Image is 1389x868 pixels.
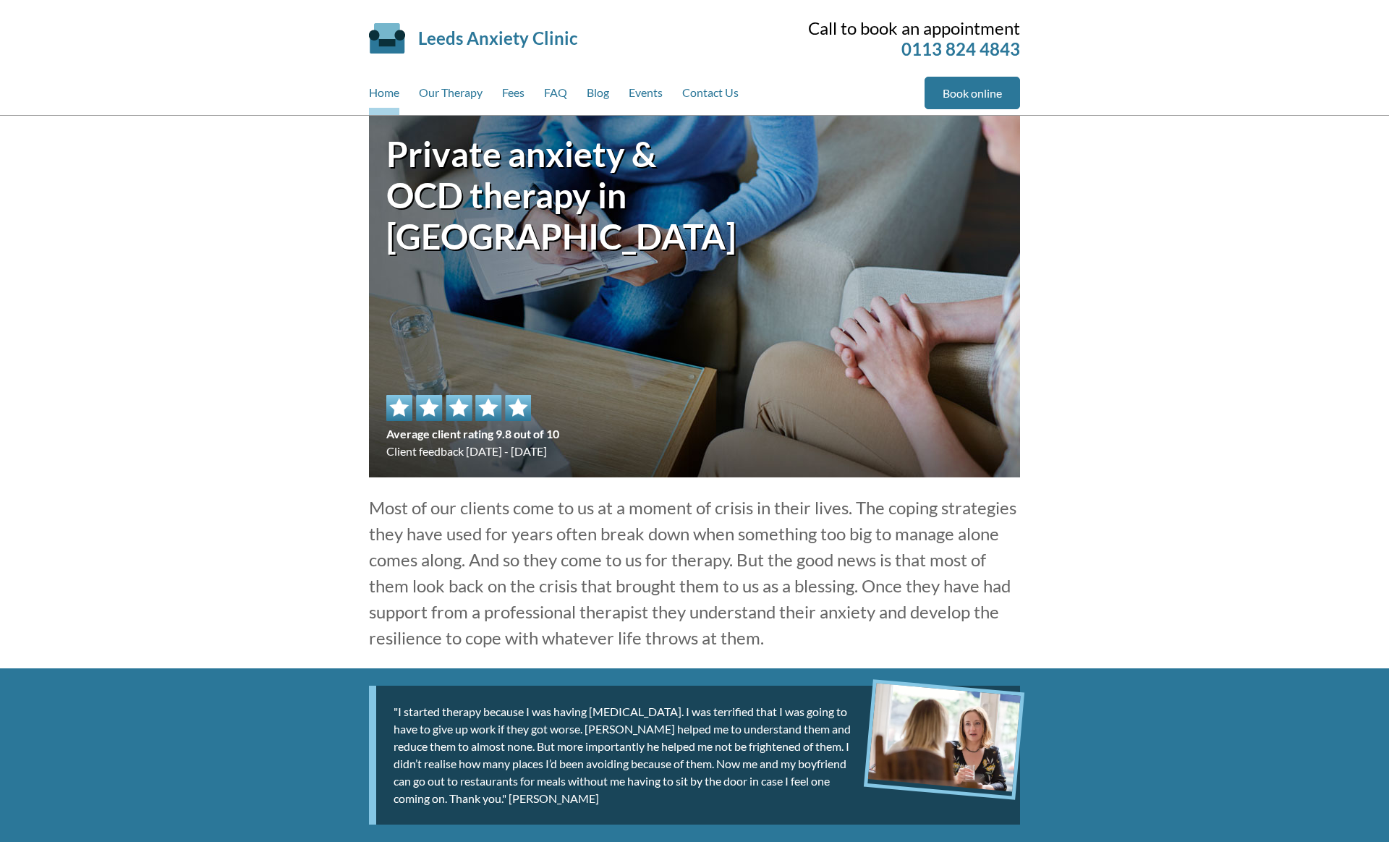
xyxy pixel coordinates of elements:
[419,77,483,115] a: Our Therapy
[925,77,1020,109] a: Book online
[901,38,1020,59] a: 0113 824 4843
[369,77,399,115] a: Home
[386,133,694,257] h1: Private anxiety & OCD therapy in [GEOGRAPHIC_DATA]
[682,77,739,115] a: Contact Us
[386,395,531,421] img: 5 star rating
[587,77,609,115] a: Blog
[502,77,524,115] a: Fees
[386,395,559,460] div: Client feedback [DATE] - [DATE]
[544,77,567,115] a: FAQ
[369,686,1020,825] div: "I started therapy because I was having [MEDICAL_DATA]. I was terrified that I was going to have ...
[369,495,1020,651] p: Most of our clients come to us at a moment of crisis in their lives. The coping strategies they h...
[629,77,663,115] a: Events
[418,27,577,48] a: Leeds Anxiety Clinic
[386,425,559,443] span: Average client rating 9.8 out of 10
[868,684,1021,792] img: Friends talking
